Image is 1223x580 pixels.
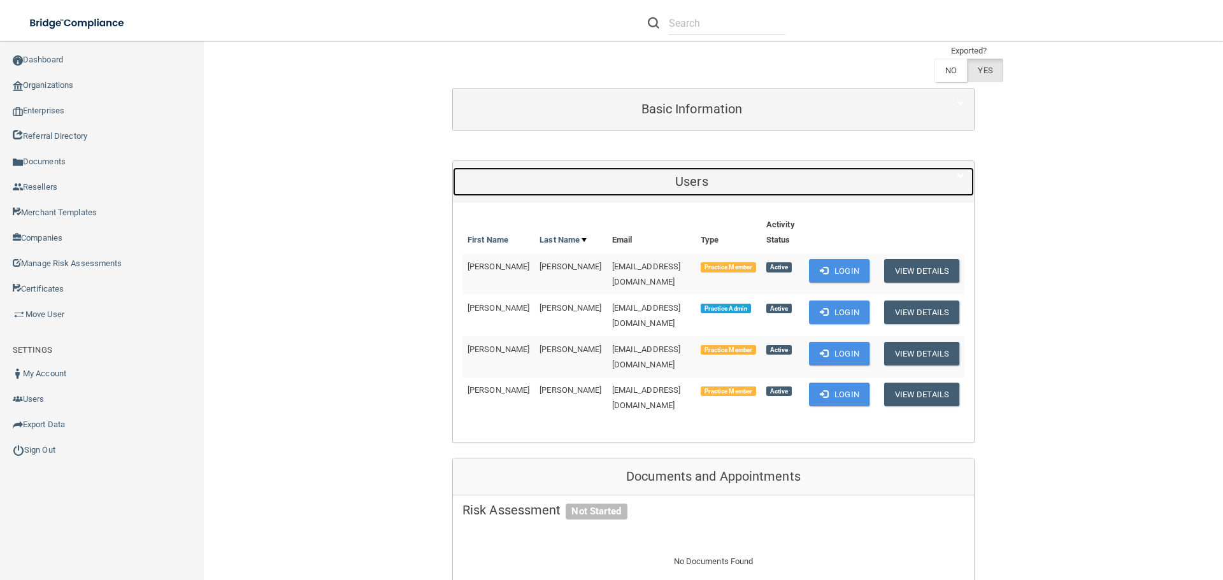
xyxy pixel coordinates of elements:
[540,232,587,248] a: Last Name
[669,11,785,35] input: Search
[13,369,23,379] img: ic_user_dark.df1a06c3.png
[13,182,23,192] img: ic_reseller.de258add.png
[934,43,1003,59] td: Exported?
[809,259,869,283] button: Login
[566,504,627,520] span: Not Started
[19,10,136,36] img: bridge_compliance_login_screen.278c3ca4.svg
[13,157,23,167] img: icon-documents.8dae5593.png
[13,308,25,321] img: briefcase.64adab9b.png
[696,212,761,253] th: Type
[612,303,681,328] span: [EMAIL_ADDRESS][DOMAIN_NAME]
[701,262,756,272] span: Practice Member
[809,383,869,406] button: Login
[934,59,967,82] label: NO
[766,386,792,397] span: Active
[13,343,52,358] label: SETTINGS
[884,342,959,365] button: View Details
[766,345,792,355] span: Active
[540,385,601,395] span: [PERSON_NAME]
[540,262,601,271] span: [PERSON_NAME]
[13,394,23,404] img: icon-users.e205127d.png
[540,303,601,313] span: [PERSON_NAME]
[701,345,756,355] span: Practice Member
[468,303,529,313] span: [PERSON_NAME]
[468,344,529,354] span: [PERSON_NAME]
[766,262,792,272] span: Active
[701,386,756,397] span: Practice Member
[462,503,964,517] h5: Risk Assessment
[462,95,964,124] a: Basic Information
[766,304,792,314] span: Active
[612,344,681,369] span: [EMAIL_ADDRESS][DOMAIN_NAME]
[13,55,23,66] img: ic_dashboard_dark.d01f4a41.png
[13,420,23,430] img: icon-export.b9366987.png
[13,444,24,456] img: ic_power_dark.7ecde6b1.png
[809,342,869,365] button: Login
[967,59,1003,82] label: YES
[468,262,529,271] span: [PERSON_NAME]
[607,212,696,253] th: Email
[13,107,23,116] img: enterprise.0d942306.png
[462,102,921,116] h5: Basic Information
[761,212,804,253] th: Activity Status
[884,259,959,283] button: View Details
[701,304,751,314] span: Practice Admin
[540,344,601,354] span: [PERSON_NAME]
[462,174,921,188] h5: Users
[648,17,659,29] img: ic-search.3b580494.png
[809,301,869,324] button: Login
[453,458,974,495] div: Documents and Appointments
[612,385,681,410] span: [EMAIL_ADDRESS][DOMAIN_NAME]
[462,167,964,196] a: Users
[468,232,508,248] a: First Name
[884,301,959,324] button: View Details
[468,385,529,395] span: [PERSON_NAME]
[13,81,23,91] img: organization-icon.f8decf85.png
[612,262,681,286] span: [EMAIL_ADDRESS][DOMAIN_NAME]
[884,383,959,406] button: View Details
